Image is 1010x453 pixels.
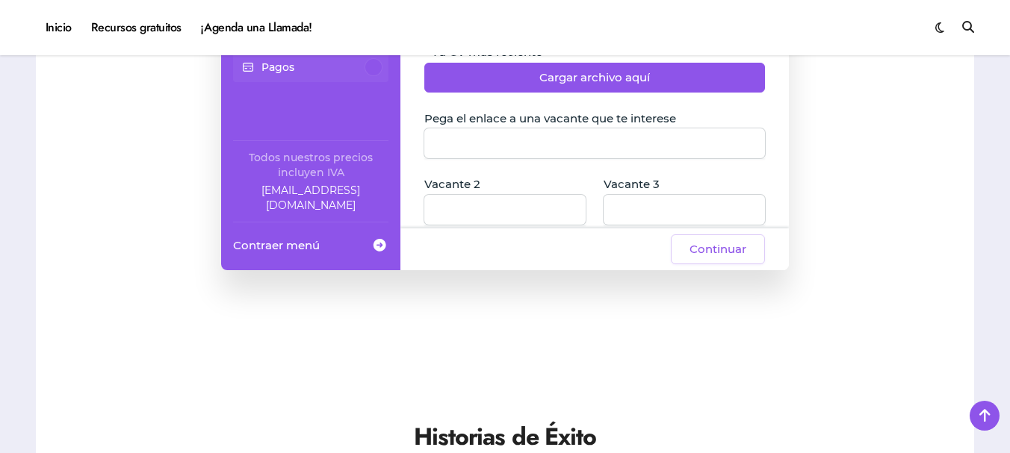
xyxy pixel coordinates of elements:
[261,60,294,75] p: Pagos
[424,111,676,126] span: Pega el enlace a una vacante que te interese
[233,150,388,180] div: Todos nuestros precios incluyen IVA
[539,69,650,87] span: Cargar archivo aquí
[671,234,765,264] button: Continuar
[690,240,746,258] span: Continuar
[424,63,765,93] button: Cargar archivo aquí
[604,177,660,192] span: Vacante 3
[233,237,320,253] span: Contraer menú
[233,183,388,213] a: Company email: ayuda@elhadadelasvacantes.com
[424,177,480,192] span: Vacante 2
[191,7,322,48] a: ¡Agenda una Llamada!
[36,7,81,48] a: Inicio
[81,7,191,48] a: Recursos gratuitos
